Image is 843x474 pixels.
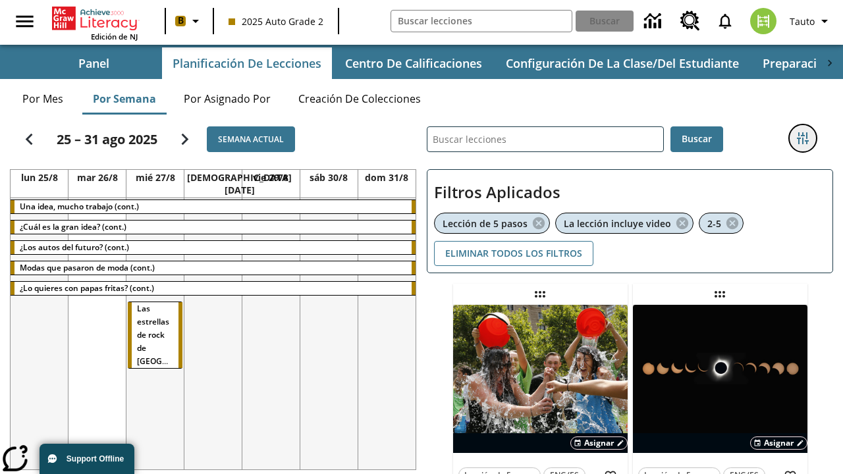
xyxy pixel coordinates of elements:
a: Portada [52,5,138,32]
a: Notificaciones [708,4,742,38]
button: Planificación de lecciones [162,47,332,79]
div: Pestañas siguientes [817,47,843,79]
div: Modas que pasaron de moda (cont.) [11,261,416,275]
span: La lección incluye video [564,217,671,230]
span: Asignar [584,437,614,449]
a: 25 de agosto de 2025 [18,170,61,185]
a: 27 de agosto de 2025 [133,170,178,185]
a: Centro de información [636,3,672,39]
a: 26 de agosto de 2025 [74,170,121,185]
div: ¿Los autos del futuro? (cont.) [11,241,416,254]
span: Lección de 5 pasos [443,217,528,230]
button: Seguir [168,122,202,156]
span: Una idea, mucho trabajo (cont.) [20,201,139,212]
div: Filtros Aplicados [427,169,833,273]
span: ¿Cuál es la gran idea? (cont.) [20,221,126,232]
span: Support Offline [67,454,124,463]
div: Portada [52,4,138,41]
div: Una idea, mucho trabajo (cont.) [11,200,416,213]
button: Semana actual [207,126,295,152]
button: Eliminar todos los filtros [434,241,593,267]
span: Las estrellas de rock de Madagascar [137,303,218,367]
div: Lección arrastrable: Un frío desafío trajo cambios [530,284,551,305]
button: Regresar [13,122,46,156]
button: Configuración de la clase/del estudiante [495,47,749,79]
button: Por semana [82,83,167,115]
div: Eliminar 2-5 el ítem seleccionado del filtro [699,213,744,234]
button: Creación de colecciones [288,83,431,115]
button: Asignar Elegir fechas [570,436,628,450]
a: 31 de agosto de 2025 [362,170,411,185]
span: 2025 Auto Grade 2 [229,14,323,28]
button: Perfil/Configuración [784,9,838,33]
div: ¿Lo quieres con papas fritas? (cont.) [11,282,416,295]
div: Subbarra de navegación [26,47,817,79]
button: Menú lateral de filtros [790,125,816,151]
img: avatar image [750,8,776,34]
div: ¿Cuál es la gran idea? (cont.) [11,221,416,234]
button: Panel [28,47,159,79]
h2: 25 – 31 ago 2025 [57,132,157,147]
button: Asignar Elegir fechas [750,436,807,450]
div: Las estrellas de rock de Madagascar [128,302,182,368]
a: 29 de agosto de 2025 [250,170,291,185]
button: Escoja un nuevo avatar [742,4,784,38]
span: Asignar [764,437,794,449]
button: Boost El color de la clase es anaranjado claro. Cambiar el color de la clase. [170,9,209,33]
button: Buscar [670,126,723,152]
button: Support Offline [40,444,134,474]
input: Buscar lecciones [427,127,663,151]
span: Edición de NJ [91,32,138,41]
span: ¿Los autos del futuro? (cont.) [20,242,129,253]
span: 2-5 [707,217,721,230]
span: Modas que pasaron de moda (cont.) [20,262,155,273]
div: Lección arrastrable: ¡Atención! Es la hora del eclipse [709,284,730,305]
div: Eliminar La lección incluye video el ítem seleccionado del filtro [555,213,693,234]
input: Buscar campo [391,11,572,32]
a: Centro de recursos, Se abrirá en una pestaña nueva. [672,3,708,39]
a: 28 de agosto de 2025 [184,170,294,197]
button: Abrir el menú lateral [5,2,44,41]
div: Eliminar Lección de 5 pasos el ítem seleccionado del filtro [434,213,550,234]
span: Tauto [790,14,815,28]
button: Centro de calificaciones [335,47,493,79]
a: 30 de agosto de 2025 [307,170,350,185]
span: B [178,13,184,29]
h2: Filtros Aplicados [434,176,826,209]
span: ¿Lo quieres con papas fritas? (cont.) [20,282,154,294]
button: Por mes [10,83,76,115]
button: Por asignado por [173,83,281,115]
